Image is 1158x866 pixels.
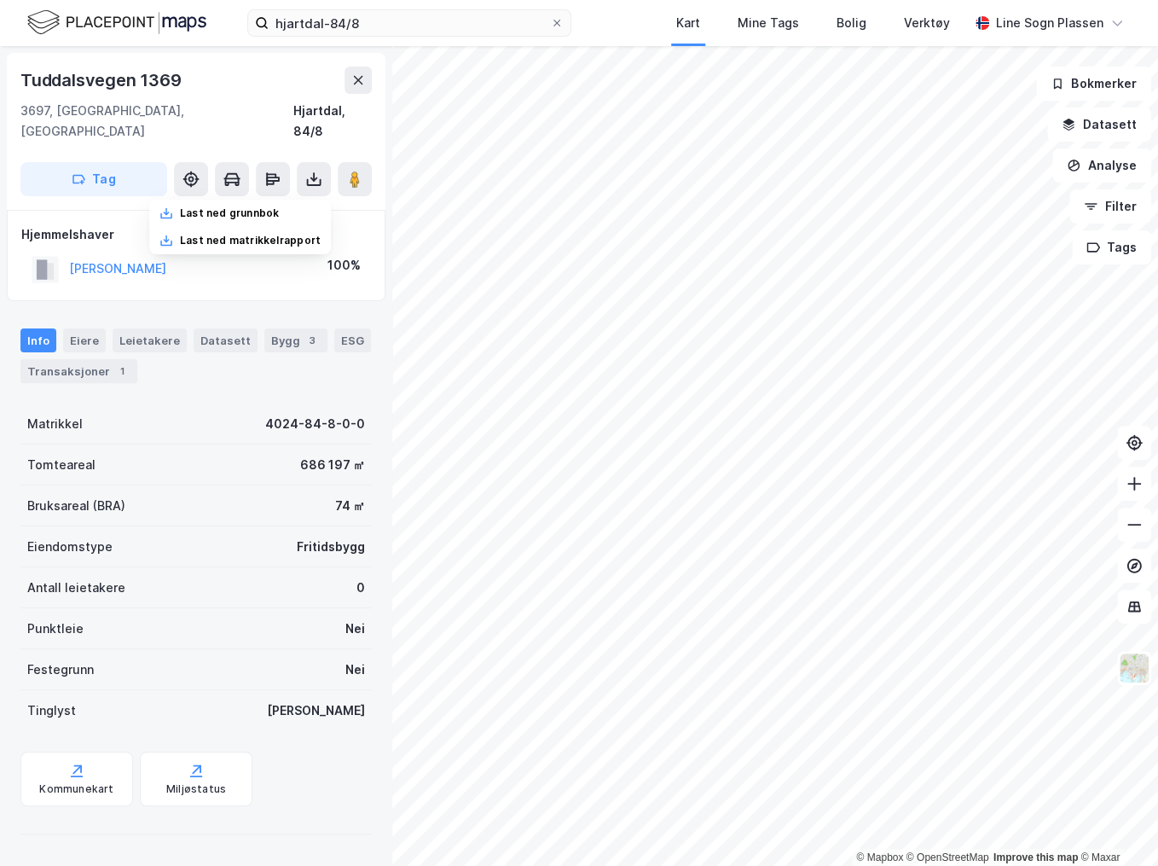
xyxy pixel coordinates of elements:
[180,206,279,220] div: Last ned grunnbok
[345,660,365,680] div: Nei
[1073,784,1158,866] div: Kontrollprogram for chat
[996,13,1103,33] div: Line Sogn Plassen
[856,851,903,863] a: Mapbox
[1072,230,1151,264] button: Tags
[334,328,371,352] div: ESG
[63,328,106,352] div: Eiere
[27,8,206,38] img: logo.f888ab2527a4732fd821a326f86c7f29.svg
[20,359,137,383] div: Transaksjoner
[27,414,83,434] div: Matrikkel
[304,332,321,349] div: 3
[20,328,56,352] div: Info
[1052,148,1151,183] button: Analyse
[20,162,167,196] button: Tag
[27,660,94,680] div: Festegrunn
[20,101,293,142] div: 3697, [GEOGRAPHIC_DATA], [GEOGRAPHIC_DATA]
[335,496,365,516] div: 74 ㎡
[27,537,113,557] div: Eiendomstype
[1047,108,1151,142] button: Datasett
[166,782,226,796] div: Miljøstatus
[264,328,327,352] div: Bygg
[1069,189,1151,224] button: Filter
[1118,652,1150,684] img: Z
[327,255,361,276] div: 100%
[269,10,550,36] input: Søk på adresse, matrikkel, gårdeiere, leietakere eller personer
[113,328,187,352] div: Leietakere
[27,619,84,639] div: Punktleie
[180,234,321,247] div: Last ned matrikkelrapport
[20,67,185,94] div: Tuddalsvegen 1369
[27,496,125,516] div: Bruksareal (BRA)
[297,537,365,557] div: Fritidsbygg
[356,578,365,598] div: 0
[39,782,113,796] div: Kommunekart
[993,851,1078,863] a: Improve this map
[21,224,371,245] div: Hjemmelshaver
[904,13,950,33] div: Verktøy
[27,578,125,598] div: Antall leietakere
[267,700,365,721] div: [PERSON_NAME]
[1073,784,1158,866] iframe: Chat Widget
[293,101,372,142] div: Hjartdal, 84/8
[113,363,130,380] div: 1
[265,414,365,434] div: 4024-84-8-0-0
[27,455,96,475] div: Tomteareal
[906,851,989,863] a: OpenStreetMap
[676,13,700,33] div: Kart
[300,455,365,475] div: 686 197 ㎡
[27,700,76,721] div: Tinglyst
[738,13,799,33] div: Mine Tags
[837,13,866,33] div: Bolig
[1036,67,1151,101] button: Bokmerker
[345,619,365,639] div: Nei
[194,328,258,352] div: Datasett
